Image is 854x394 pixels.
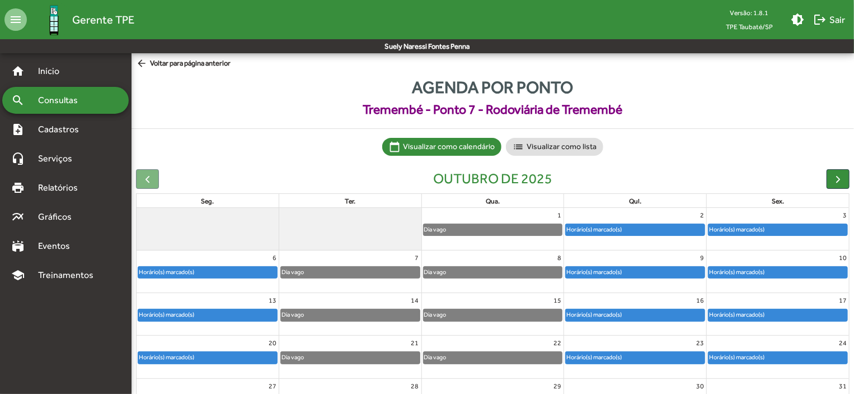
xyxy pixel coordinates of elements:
a: quarta-feira [484,195,502,207]
mat-icon: search [11,94,25,107]
span: Gráficos [31,210,87,224]
div: Dia vago [281,267,304,277]
a: sexta-feira [769,195,786,207]
td: 9 de outubro de 2025 [564,251,707,293]
div: Horário(s) marcado(s) [708,309,765,320]
a: 21 de outubro de 2025 [409,336,421,350]
div: Horário(s) marcado(s) [566,224,622,235]
a: 1 de outubro de 2025 [555,208,564,223]
button: Sair [809,10,850,30]
a: 22 de outubro de 2025 [551,336,564,350]
a: 15 de outubro de 2025 [551,293,564,308]
span: Sair [813,10,845,30]
td: 7 de outubro de 2025 [279,251,422,293]
td: 20 de outubro de 2025 [137,336,279,378]
a: Gerente TPE [27,2,134,38]
img: Logo [36,2,72,38]
mat-icon: arrow_back [136,58,150,70]
td: 15 de outubro de 2025 [421,293,564,336]
a: 9 de outubro de 2025 [698,251,706,265]
a: 6 de outubro de 2025 [270,251,279,265]
mat-icon: list [513,141,524,152]
span: Agenda por ponto [132,75,854,100]
div: Dia vago [281,352,304,363]
h2: outubro de 2025 [433,170,552,187]
mat-icon: headset_mic [11,152,25,165]
span: Serviços [31,152,87,165]
div: Dia vago [424,352,447,363]
a: 2 de outubro de 2025 [698,208,706,223]
a: 27 de outubro de 2025 [266,379,279,393]
td: 21 de outubro de 2025 [279,336,422,378]
a: quinta-feira [627,195,644,207]
mat-icon: multiline_chart [11,210,25,224]
mat-icon: logout [813,13,827,26]
a: 24 de outubro de 2025 [837,336,849,350]
div: Horário(s) marcado(s) [566,267,622,277]
mat-icon: stadium [11,239,25,253]
a: 8 de outubro de 2025 [555,251,564,265]
span: Gerente TPE [72,11,134,29]
span: Início [31,64,76,78]
a: 16 de outubro de 2025 [694,293,706,308]
a: 17 de outubro de 2025 [837,293,849,308]
div: Horário(s) marcado(s) [566,309,622,320]
span: Tremembé - Ponto 7 - Rodoviária de Tremembé [132,100,854,119]
a: terça-feira [342,195,358,207]
a: 13 de outubro de 2025 [266,293,279,308]
div: Dia vago [424,267,447,277]
td: 1 de outubro de 2025 [421,208,564,251]
div: Dia vago [424,309,447,320]
div: Dia vago [424,224,447,235]
div: Horário(s) marcado(s) [138,267,195,277]
div: Horário(s) marcado(s) [566,352,622,363]
span: TPE Taubaté/SP [717,20,782,34]
td: 10 de outubro de 2025 [706,251,849,293]
td: 6 de outubro de 2025 [137,251,279,293]
mat-icon: print [11,181,25,194]
mat-chip: Visualizar como calendário [382,138,501,156]
div: Versão: 1.8.1 [717,6,782,20]
div: Horário(s) marcado(s) [708,352,765,363]
a: 20 de outubro de 2025 [266,336,279,350]
td: 14 de outubro de 2025 [279,293,422,336]
div: Dia vago [281,309,304,320]
div: Horário(s) marcado(s) [708,267,765,277]
a: 23 de outubro de 2025 [694,336,706,350]
span: Relatórios [31,181,92,194]
td: 17 de outubro de 2025 [706,293,849,336]
a: 3 de outubro de 2025 [841,208,849,223]
div: Horário(s) marcado(s) [138,309,195,320]
div: Horário(s) marcado(s) [708,224,765,235]
td: 3 de outubro de 2025 [706,208,849,251]
mat-chip: Visualizar como lista [506,138,603,156]
td: 8 de outubro de 2025 [421,251,564,293]
a: 31 de outubro de 2025 [837,379,849,393]
a: segunda-feira [199,195,217,207]
td: 16 de outubro de 2025 [564,293,707,336]
span: Consultas [31,94,92,107]
a: 28 de outubro de 2025 [409,379,421,393]
mat-icon: school [11,268,25,282]
mat-icon: home [11,64,25,78]
span: Treinamentos [31,268,107,282]
span: Eventos [31,239,85,253]
td: 22 de outubro de 2025 [421,336,564,378]
td: 23 de outubro de 2025 [564,336,707,378]
td: 13 de outubro de 2025 [137,293,279,336]
td: 2 de outubro de 2025 [564,208,707,251]
span: Voltar para página anterior [136,58,231,70]
a: 10 de outubro de 2025 [837,251,849,265]
a: 14 de outubro de 2025 [409,293,421,308]
td: 24 de outubro de 2025 [706,336,849,378]
a: 29 de outubro de 2025 [551,379,564,393]
mat-icon: note_add [11,123,25,136]
div: Horário(s) marcado(s) [138,352,195,363]
span: Cadastros [31,123,93,136]
a: 30 de outubro de 2025 [694,379,706,393]
mat-icon: menu [4,8,27,31]
a: 7 de outubro de 2025 [413,251,421,265]
mat-icon: brightness_medium [791,13,804,26]
mat-icon: calendar_today [389,141,400,152]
